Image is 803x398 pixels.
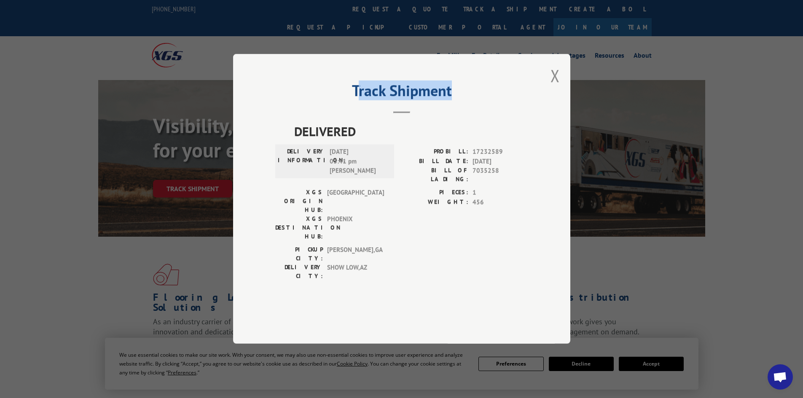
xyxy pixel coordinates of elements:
[327,188,384,215] span: [GEOGRAPHIC_DATA]
[275,188,323,215] label: XGS ORIGIN HUB:
[275,215,323,241] label: XGS DESTINATION HUB:
[473,166,528,184] span: 7035258
[327,263,384,281] span: SHOW LOW , AZ
[473,157,528,166] span: [DATE]
[275,246,323,263] label: PICKUP CITY:
[402,166,468,184] label: BILL OF LADING:
[473,198,528,207] span: 456
[473,188,528,198] span: 1
[402,198,468,207] label: WEIGHT:
[402,147,468,157] label: PROBILL:
[275,263,323,281] label: DELIVERY CITY:
[278,147,325,176] label: DELIVERY INFORMATION:
[768,364,793,390] div: Open chat
[327,215,384,241] span: PHOENIX
[275,85,528,101] h2: Track Shipment
[473,147,528,157] span: 17232589
[327,246,384,263] span: [PERSON_NAME] , GA
[402,188,468,198] label: PIECES:
[294,122,528,141] span: DELIVERED
[330,147,387,176] span: [DATE] 03:41 pm [PERSON_NAME]
[402,157,468,166] label: BILL DATE:
[551,64,560,87] button: Close modal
